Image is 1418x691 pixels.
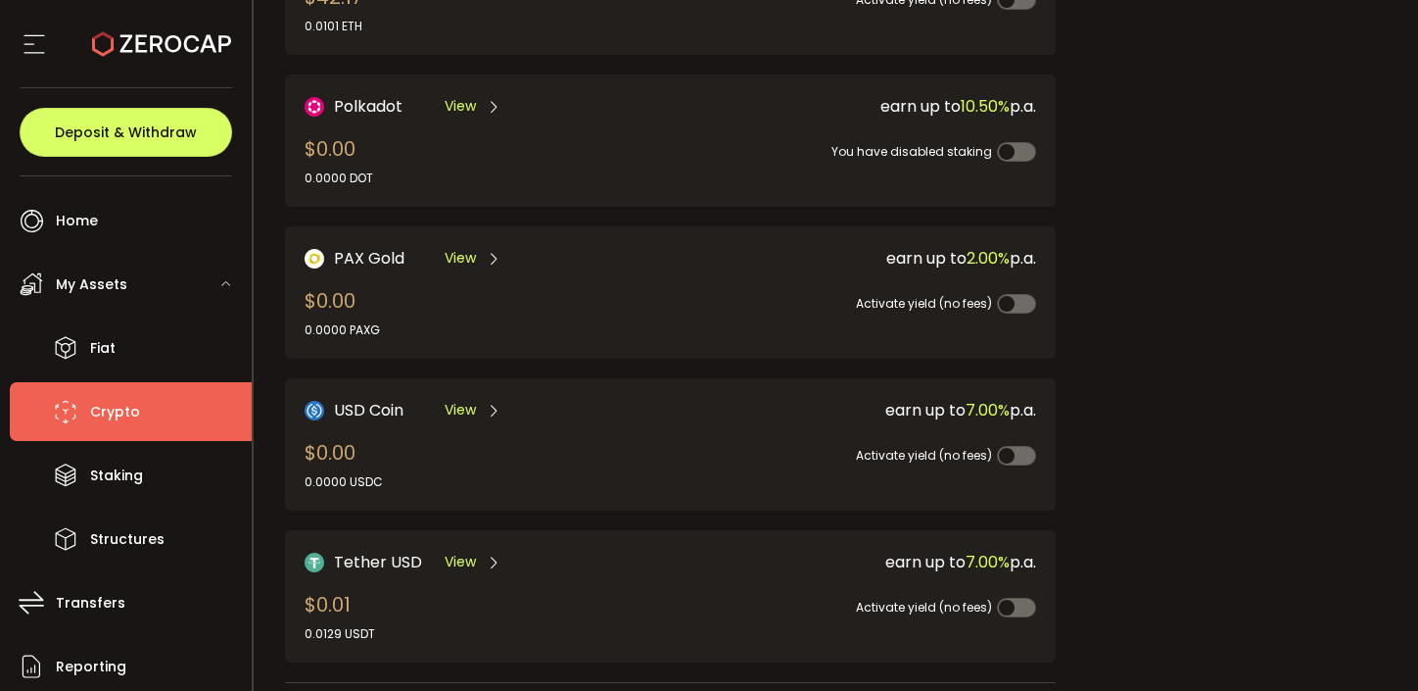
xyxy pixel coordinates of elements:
img: PAX Gold [305,249,324,269]
div: earn up to p.a. [673,398,1036,422]
span: Staking [90,462,143,490]
div: 0.0000 DOT [305,170,373,187]
div: earn up to p.a. [673,94,1036,119]
span: Activate yield (no fees) [856,295,992,312]
span: Crypto [90,398,140,426]
span: 2.00% [967,247,1010,270]
span: Fiat [90,334,116,363]
span: Deposit & Withdraw [55,125,197,139]
span: Structures [90,525,165,554]
span: PAX Gold [334,246,404,271]
div: $0.01 [305,590,375,643]
span: View [445,96,476,117]
div: $0.00 [305,286,380,339]
span: Transfers [56,589,125,617]
img: USD Coin [305,401,324,420]
span: You have disabled staking [831,143,992,160]
div: $0.00 [305,438,383,491]
div: 0.0000 PAXG [305,321,380,339]
span: Reporting [56,653,126,681]
div: earn up to p.a. [673,550,1036,574]
div: $0.00 [305,134,373,187]
span: 10.50% [961,95,1010,118]
span: Activate yield (no fees) [856,599,992,616]
div: 0.0101 ETH [305,18,362,35]
span: 7.00% [966,399,1010,421]
div: earn up to p.a. [673,246,1036,271]
span: Polkadot [334,94,402,119]
img: Tether USD [305,553,324,572]
span: 7.00% [966,551,1010,573]
span: Tether USD [334,550,422,574]
span: Activate yield (no fees) [856,447,992,464]
iframe: Chat Widget [1320,597,1418,691]
span: View [445,552,476,572]
div: 0.0000 USDC [305,473,383,491]
span: Home [56,207,98,235]
span: View [445,248,476,269]
span: USD Coin [334,398,403,422]
span: View [445,400,476,420]
div: 0.0129 USDT [305,625,375,643]
span: My Assets [56,271,127,299]
img: DOT [305,97,324,117]
button: Deposit & Withdraw [20,108,232,157]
